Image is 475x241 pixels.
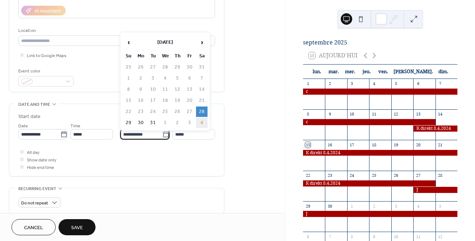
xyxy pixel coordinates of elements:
[413,187,457,193] div: J
[18,113,41,120] div: Start date
[59,219,96,235] button: Save
[184,84,195,95] td: 13
[184,62,195,72] td: 30
[159,62,171,72] td: 28
[24,224,43,232] span: Cancel
[147,95,159,106] td: 17
[371,173,377,178] div: 25
[27,156,56,164] span: Show date only
[11,219,56,235] a: Cancel
[27,52,66,60] span: Link to Google Maps
[172,118,183,128] td: 2
[438,203,443,209] div: 5
[435,65,452,79] div: dim.
[438,112,443,117] div: 14
[413,126,457,132] div: K direkt 8.4.2024
[371,234,377,239] div: 9
[305,234,311,239] div: 6
[415,142,421,147] div: 20
[135,84,146,95] td: 9
[18,27,214,34] div: Location
[196,35,207,49] span: ›
[135,95,146,106] td: 16
[303,211,457,217] div: J
[303,38,457,47] div: septembre 2025
[172,73,183,84] td: 5
[184,95,195,106] td: 20
[123,73,134,84] td: 1
[27,149,39,156] span: All day
[415,112,421,117] div: 13
[371,81,377,86] div: 4
[305,142,311,147] div: 15
[371,142,377,147] div: 18
[147,62,159,72] td: 27
[303,119,436,125] div: c
[375,65,392,79] div: ven.
[123,84,134,95] td: 8
[305,203,311,209] div: 29
[21,199,48,207] span: Do not repeat
[196,73,208,84] td: 7
[438,234,443,239] div: 12
[196,51,208,61] th: Sa
[135,35,195,50] th: [DATE]
[415,234,421,239] div: 11
[349,203,355,209] div: 1
[147,51,159,61] th: Tu
[196,118,208,128] td: 4
[159,73,171,84] td: 4
[415,203,421,209] div: 4
[438,142,443,147] div: 21
[392,65,435,79] div: [PERSON_NAME].
[18,101,50,108] span: Date and time
[327,234,332,239] div: 7
[159,118,171,128] td: 1
[135,73,146,84] td: 2
[172,84,183,95] td: 12
[196,84,208,95] td: 14
[184,73,195,84] td: 6
[349,173,355,178] div: 24
[327,142,332,147] div: 16
[393,203,399,209] div: 3
[327,81,332,86] div: 2
[184,51,195,61] th: Fr
[196,95,208,106] td: 21
[172,107,183,117] td: 26
[184,107,195,117] td: 27
[393,81,399,86] div: 5
[349,112,355,117] div: 10
[159,84,171,95] td: 11
[172,51,183,61] th: Th
[123,62,134,72] td: 25
[18,67,72,75] div: Event color
[325,65,342,79] div: mar.
[327,203,332,209] div: 30
[303,180,436,186] div: K direkt 8.4.2024
[123,51,134,61] th: Su
[123,95,134,106] td: 15
[393,173,399,178] div: 26
[349,81,355,86] div: 3
[135,51,146,61] th: Mo
[70,122,80,130] span: Time
[303,150,457,156] div: K direkt 8.4.2024
[415,81,421,86] div: 6
[159,107,171,117] td: 25
[123,107,134,117] td: 22
[327,173,332,178] div: 23
[147,107,159,117] td: 24
[147,84,159,95] td: 10
[71,224,83,232] span: Save
[159,95,171,106] td: 18
[393,142,399,147] div: 19
[349,234,355,239] div: 8
[393,112,399,117] div: 12
[438,81,443,86] div: 7
[18,185,56,193] span: Recurring event
[309,65,325,79] div: lun.
[358,65,375,79] div: jeu.
[172,95,183,106] td: 19
[147,118,159,128] td: 31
